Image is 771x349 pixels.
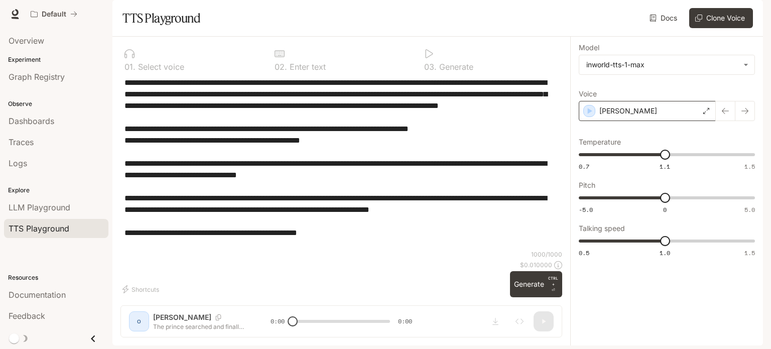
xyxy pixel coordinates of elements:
div: inworld-tts-1-max [586,60,738,70]
span: -5.0 [579,205,593,214]
span: 0 [663,205,667,214]
p: 1000 / 1000 [531,250,562,259]
button: Shortcuts [120,281,163,297]
a: Docs [648,8,681,28]
p: Talking speed [579,225,625,232]
p: $ 0.010000 [520,261,552,269]
span: 1.1 [660,162,670,171]
p: 0 2 . [275,63,287,71]
button: Clone Voice [689,8,753,28]
button: GenerateCTRL +⏎ [510,271,562,297]
p: Enter text [287,63,326,71]
p: CTRL + [548,275,558,287]
p: Generate [437,63,473,71]
span: 1.5 [744,249,755,257]
span: 1.0 [660,249,670,257]
div: inworld-tts-1-max [579,55,754,74]
p: Default [42,10,66,19]
p: Select voice [136,63,184,71]
p: Pitch [579,182,595,189]
button: All workspaces [26,4,82,24]
p: 0 3 . [424,63,437,71]
h1: TTS Playground [122,8,200,28]
p: ⏎ [548,275,558,293]
span: 5.0 [744,205,755,214]
p: Voice [579,90,597,97]
p: [PERSON_NAME] [599,106,657,116]
p: 0 1 . [124,63,136,71]
span: 1.5 [744,162,755,171]
p: Temperature [579,139,621,146]
p: Model [579,44,599,51]
span: 0.7 [579,162,589,171]
span: 0.5 [579,249,589,257]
